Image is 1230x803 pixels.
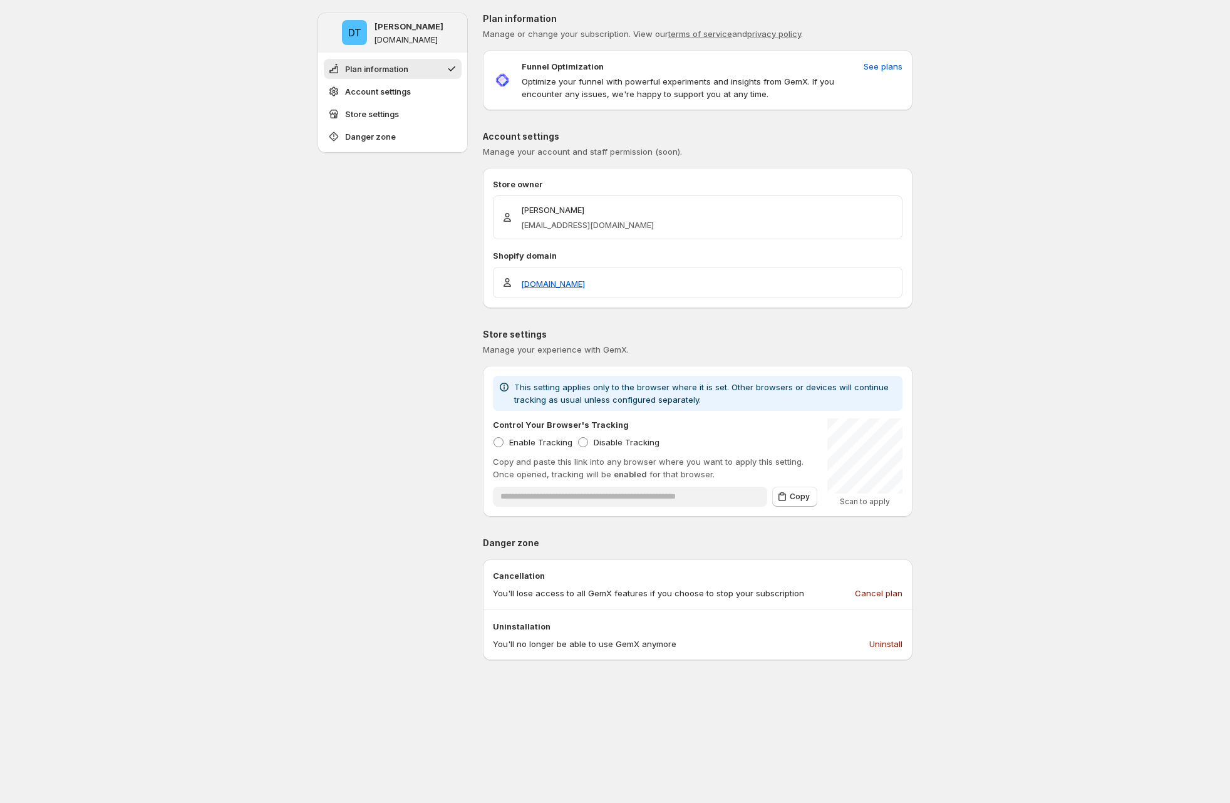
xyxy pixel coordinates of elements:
span: Enable Tracking [509,437,572,447]
p: Store owner [493,178,902,190]
p: Account settings [483,130,912,143]
text: DT [348,26,361,39]
p: [DOMAIN_NAME] [375,35,438,45]
button: Account settings [324,81,462,101]
span: Uninstall [869,638,902,650]
p: Control Your Browser's Tracking [493,418,629,431]
button: Plan information [324,59,462,79]
p: [EMAIL_ADDRESS][DOMAIN_NAME] [521,219,654,231]
span: Danger zone [345,130,396,143]
p: [PERSON_NAME] [521,204,654,216]
p: Uninstallation [493,620,902,633]
p: You'll lose access to all GemX features if you choose to stop your subscription [493,587,804,599]
button: Uninstall [862,634,910,654]
span: Copy [790,492,810,502]
span: Manage your account and staff permission (soon). [483,147,682,157]
button: Danger zone [324,127,462,147]
span: Manage your experience with GemX. [483,345,629,355]
button: Store settings [324,104,462,124]
p: Scan to apply [827,497,902,507]
span: Disable Tracking [594,437,659,447]
p: Cancellation [493,569,902,582]
a: terms of service [668,29,732,39]
span: Store settings [345,108,399,120]
img: Funnel Optimization [493,71,512,90]
span: Duc Trinh [342,20,367,45]
p: Plan information [483,13,912,25]
p: Copy and paste this link into any browser where you want to apply this setting. Once opened, trac... [493,455,817,480]
span: Manage or change your subscription. View our and . [483,29,803,39]
span: See plans [864,60,902,73]
span: This setting applies only to the browser where it is set. Other browsers or devices will continue... [514,382,889,405]
a: privacy policy [747,29,801,39]
span: enabled [614,469,647,479]
span: Account settings [345,85,411,98]
p: Optimize your funnel with powerful experiments and insights from GemX. If you encounter any issue... [522,75,859,100]
button: Cancel plan [847,583,910,603]
p: Danger zone [483,537,912,549]
a: [DOMAIN_NAME] [521,277,585,290]
p: Funnel Optimization [522,60,604,73]
p: You'll no longer be able to use GemX anymore [493,638,676,650]
p: Shopify domain [493,249,902,262]
span: Plan information [345,63,408,75]
button: Copy [772,487,817,507]
button: See plans [856,56,910,76]
span: Cancel plan [855,587,902,599]
p: Store settings [483,328,912,341]
p: [PERSON_NAME] [375,20,443,33]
